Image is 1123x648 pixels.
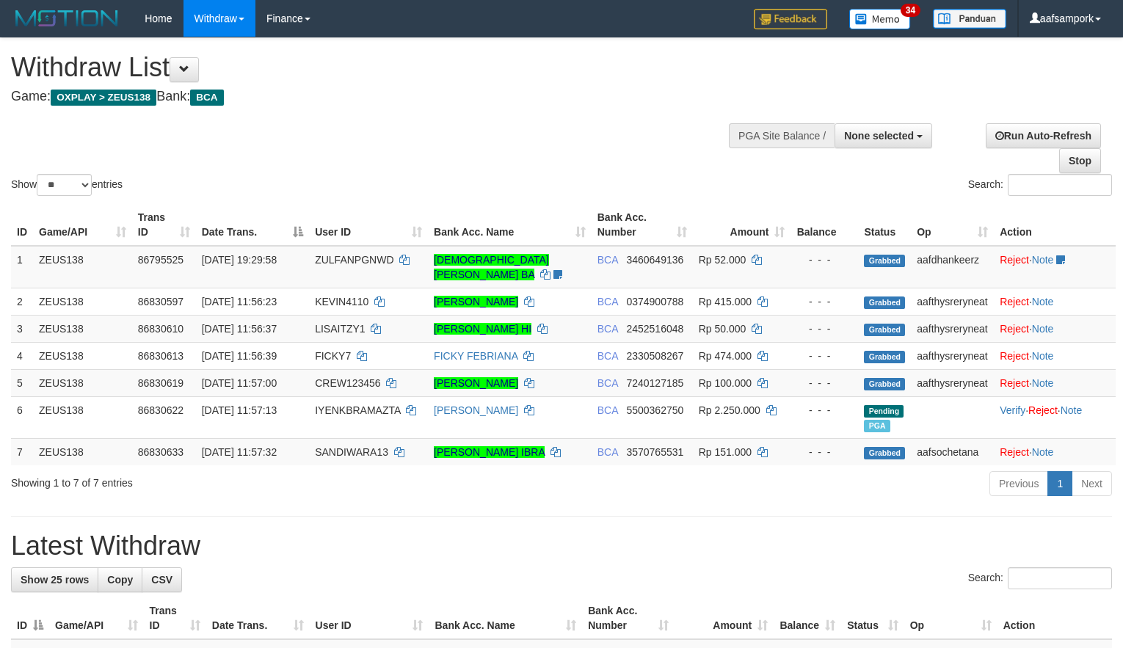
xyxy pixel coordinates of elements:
td: aafthysreryneat [911,288,994,315]
td: ZEUS138 [33,315,132,342]
a: Note [1032,350,1054,362]
span: OXPLAY > ZEUS138 [51,90,156,106]
span: Grabbed [864,324,905,336]
input: Search: [1008,174,1112,196]
span: Copy 7240127185 to clipboard [626,377,683,389]
td: · [994,288,1116,315]
span: Grabbed [864,378,905,390]
a: Stop [1059,148,1101,173]
td: aafsochetana [911,438,994,465]
input: Search: [1008,567,1112,589]
td: · [994,438,1116,465]
a: Note [1061,404,1083,416]
span: Rp 2.250.000 [699,404,760,416]
span: [DATE] 11:57:13 [202,404,277,416]
th: User ID: activate to sort column ascending [310,597,429,639]
span: BCA [597,350,618,362]
div: Showing 1 to 7 of 7 entries [11,470,457,490]
th: Action [994,204,1116,246]
span: BCA [597,254,618,266]
th: Game/API: activate to sort column ascending [49,597,144,639]
td: 2 [11,288,33,315]
button: None selected [835,123,932,148]
a: [PERSON_NAME] HI [434,323,531,335]
th: Amount: activate to sort column ascending [675,597,774,639]
div: PGA Site Balance / [729,123,835,148]
td: · [994,246,1116,288]
span: IYENKBRAMAZTA [315,404,400,416]
span: ZULFANPGNWD [315,254,393,266]
th: Bank Acc. Number: activate to sort column ascending [592,204,693,246]
span: Rp 52.000 [699,254,746,266]
span: None selected [844,130,914,142]
span: Rp 151.000 [699,446,752,458]
th: ID [11,204,33,246]
th: Status: activate to sort column ascending [841,597,904,639]
a: Note [1032,377,1054,389]
img: Feedback.jpg [754,9,827,29]
a: Reject [1000,296,1029,307]
span: 86830613 [138,350,183,362]
a: Reject [1000,323,1029,335]
span: Copy 2330508267 to clipboard [626,350,683,362]
span: [DATE] 11:56:39 [202,350,277,362]
a: Copy [98,567,142,592]
th: Bank Acc. Name: activate to sort column ascending [429,597,582,639]
a: Note [1032,323,1054,335]
span: Rp 474.000 [699,350,752,362]
a: CSV [142,567,182,592]
th: User ID: activate to sort column ascending [309,204,428,246]
label: Search: [968,174,1112,196]
span: SANDIWARA13 [315,446,388,458]
span: BCA [190,90,223,106]
a: [DEMOGRAPHIC_DATA][PERSON_NAME] BA [434,254,549,280]
select: Showentries [37,174,92,196]
td: · [994,369,1116,396]
a: Note [1032,446,1054,458]
a: Show 25 rows [11,567,98,592]
span: LISAITZY1 [315,323,365,335]
th: Action [997,597,1112,639]
td: 1 [11,246,33,288]
span: Rp 50.000 [699,323,746,335]
span: Grabbed [864,255,905,267]
td: ZEUS138 [33,288,132,315]
label: Show entries [11,174,123,196]
span: [DATE] 11:57:32 [202,446,277,458]
td: 5 [11,369,33,396]
td: ZEUS138 [33,246,132,288]
td: ZEUS138 [33,342,132,369]
div: - - - [796,321,852,336]
div: - - - [796,349,852,363]
span: Grabbed [864,296,905,309]
img: panduan.png [933,9,1006,29]
a: Reject [1000,254,1029,266]
td: 3 [11,315,33,342]
a: [PERSON_NAME] IBRA [434,446,545,458]
a: Previous [989,471,1048,496]
a: Note [1032,296,1054,307]
span: [DATE] 11:56:23 [202,296,277,307]
a: [PERSON_NAME] [434,377,518,389]
div: - - - [796,252,852,267]
span: Grabbed [864,351,905,363]
img: Button%20Memo.svg [849,9,911,29]
h4: Game: Bank: [11,90,734,104]
a: 1 [1047,471,1072,496]
h1: Latest Withdraw [11,531,1112,561]
th: Op: activate to sort column ascending [911,204,994,246]
th: Date Trans.: activate to sort column ascending [206,597,310,639]
span: 86830633 [138,446,183,458]
th: Game/API: activate to sort column ascending [33,204,132,246]
span: BCA [597,296,618,307]
span: 86830610 [138,323,183,335]
div: - - - [796,445,852,459]
td: aafthysreryneat [911,315,994,342]
span: 34 [901,4,920,17]
span: 86830597 [138,296,183,307]
td: · [994,342,1116,369]
td: · [994,315,1116,342]
span: Rp 415.000 [699,296,752,307]
span: FICKY7 [315,350,351,362]
td: aafthysreryneat [911,342,994,369]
